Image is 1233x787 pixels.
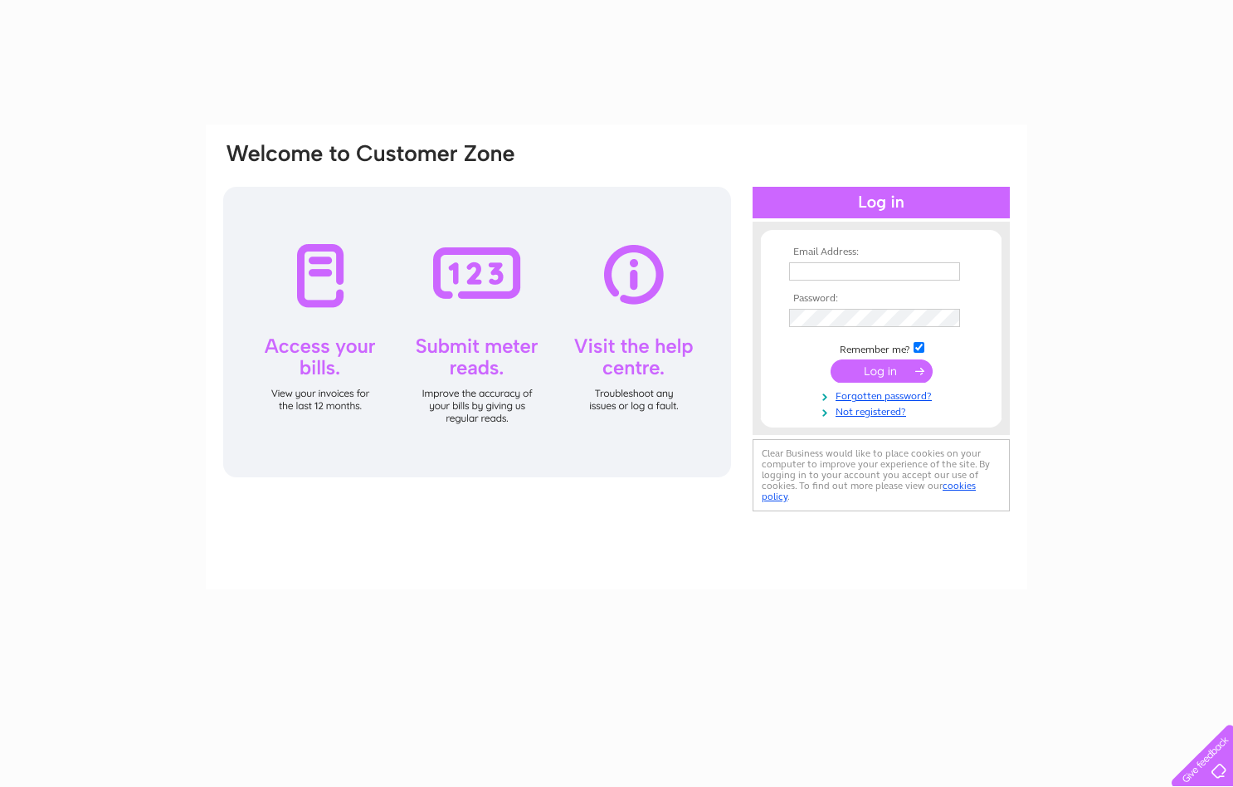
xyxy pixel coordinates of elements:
[785,247,977,258] th: Email Address:
[762,480,976,502] a: cookies policy
[831,359,933,383] input: Submit
[785,293,977,305] th: Password:
[785,340,977,356] td: Remember me?
[789,387,977,403] a: Forgotten password?
[789,403,977,418] a: Not registered?
[753,439,1010,511] div: Clear Business would like to place cookies on your computer to improve your experience of the sit...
